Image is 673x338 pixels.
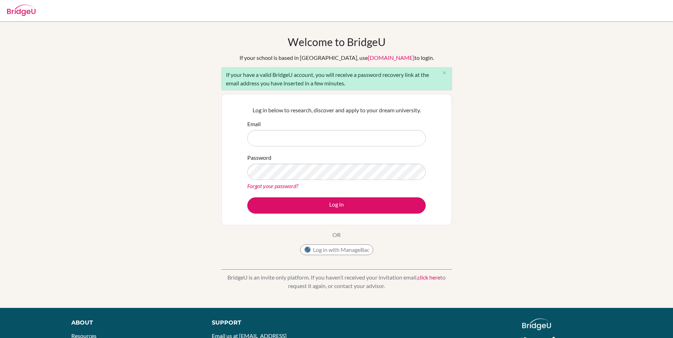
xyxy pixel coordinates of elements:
img: logo_white@2x-f4f0deed5e89b7ecb1c2cc34c3e3d731f90f0f143d5ea2071677605dd97b5244.png [522,319,551,330]
div: If your school is based in [GEOGRAPHIC_DATA], use to login. [239,53,434,62]
div: Support [212,319,328,327]
label: Password [247,153,271,162]
button: Log in [247,197,426,214]
button: Log in with ManageBac [300,244,373,255]
p: Log in below to research, discover and apply to your dream university. [247,106,426,114]
p: BridgeU is an invite only platform. If you haven’t received your invitation email, to request it ... [221,273,452,290]
label: Email [247,120,261,128]
h1: Welcome to BridgeU [288,35,386,48]
button: Close [437,68,452,78]
img: Bridge-U [7,5,35,16]
p: OR [332,231,341,239]
i: close [442,70,447,75]
div: If your have a valid BridgeU account, you will receive a password recovery link at the email addr... [221,67,452,90]
a: Forgot your password? [247,182,298,189]
a: [DOMAIN_NAME] [368,54,414,61]
a: click here [418,274,440,281]
div: About [71,319,196,327]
